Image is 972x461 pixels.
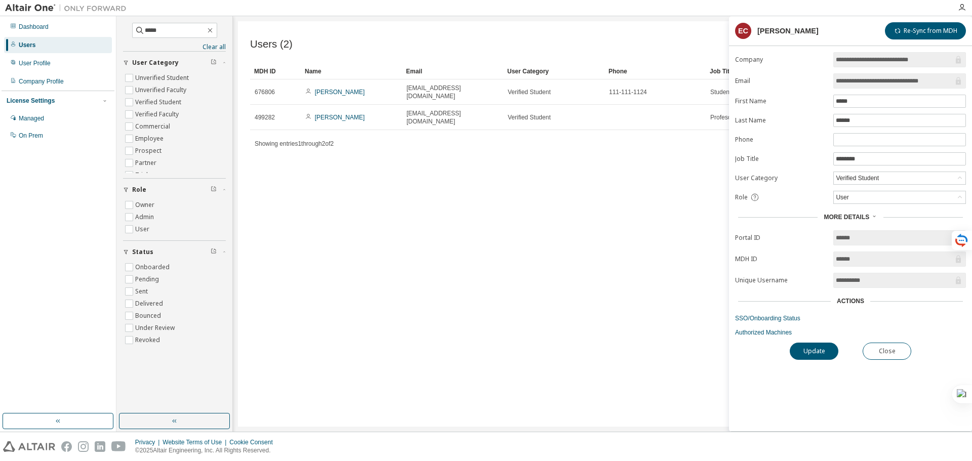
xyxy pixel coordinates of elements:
[735,155,827,163] label: Job Title
[834,192,850,203] div: User
[406,63,499,79] div: Email
[132,186,146,194] span: Role
[123,179,226,201] button: Role
[135,438,163,446] div: Privacy
[255,113,275,121] span: 499282
[19,132,43,140] div: On Prem
[135,223,151,235] label: User
[250,38,293,50] span: Users (2)
[735,314,966,322] a: SSO/Onboarding Status
[407,84,499,100] span: [EMAIL_ADDRESS][DOMAIN_NAME]
[135,108,181,120] label: Verified Faculty
[735,255,827,263] label: MDH ID
[735,193,748,201] span: Role
[135,310,163,322] label: Bounced
[834,173,880,184] div: Verified Student
[229,438,278,446] div: Cookie Consent
[111,441,126,452] img: youtube.svg
[211,59,217,67] span: Clear filter
[255,140,334,147] span: Showing entries 1 through 2 of 2
[757,27,819,35] div: [PERSON_NAME]
[132,248,153,256] span: Status
[135,145,164,157] label: Prospect
[735,328,966,337] a: Authorized Machines
[507,63,600,79] div: User Category
[508,88,551,96] span: Verified Student
[135,72,191,84] label: Unverified Student
[407,109,499,125] span: [EMAIL_ADDRESS][DOMAIN_NAME]
[211,186,217,194] span: Clear filter
[508,113,551,121] span: Verified Student
[3,441,55,452] img: altair_logo.svg
[135,298,165,310] label: Delivered
[735,174,827,182] label: User Category
[135,273,161,285] label: Pending
[123,241,226,263] button: Status
[95,441,105,452] img: linkedin.svg
[132,59,179,67] span: User Category
[5,3,132,13] img: Altair One
[135,261,172,273] label: Onboarded
[735,116,827,124] label: Last Name
[735,77,827,85] label: Email
[735,234,827,242] label: Portal ID
[135,157,158,169] label: Partner
[735,97,827,105] label: First Name
[863,343,911,360] button: Close
[135,334,162,346] label: Revoked
[135,84,188,96] label: Unverified Faculty
[7,97,55,105] div: License Settings
[735,23,751,39] div: EC
[135,169,150,181] label: Trial
[19,114,44,122] div: Managed
[609,88,647,96] span: 111-111-1124
[78,441,89,452] img: instagram.svg
[315,114,365,121] a: [PERSON_NAME]
[19,41,35,49] div: Users
[135,285,150,298] label: Sent
[135,446,279,455] p: © 2025 Altair Engineering, Inc. All Rights Reserved.
[135,211,156,223] label: Admin
[837,297,864,305] div: Actions
[735,276,827,284] label: Unique Username
[19,23,49,31] div: Dashboard
[710,88,731,96] span: Student
[609,63,702,79] div: Phone
[834,172,965,184] div: Verified Student
[135,96,183,108] label: Verified Student
[735,136,827,144] label: Phone
[135,199,156,211] label: Owner
[135,133,166,145] label: Employee
[710,113,733,121] span: Profesor
[735,56,827,64] label: Company
[824,214,869,221] span: More Details
[254,63,297,79] div: MDH ID
[255,88,275,96] span: 676806
[305,63,398,79] div: Name
[885,22,966,39] button: Re-Sync from MDH
[790,343,838,360] button: Update
[211,248,217,256] span: Clear filter
[710,63,803,79] div: Job Title
[163,438,229,446] div: Website Terms of Use
[19,59,51,67] div: User Profile
[135,322,177,334] label: Under Review
[19,77,64,86] div: Company Profile
[123,52,226,74] button: User Category
[61,441,72,452] img: facebook.svg
[315,89,365,96] a: [PERSON_NAME]
[123,43,226,51] a: Clear all
[834,191,965,203] div: User
[135,120,172,133] label: Commercial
